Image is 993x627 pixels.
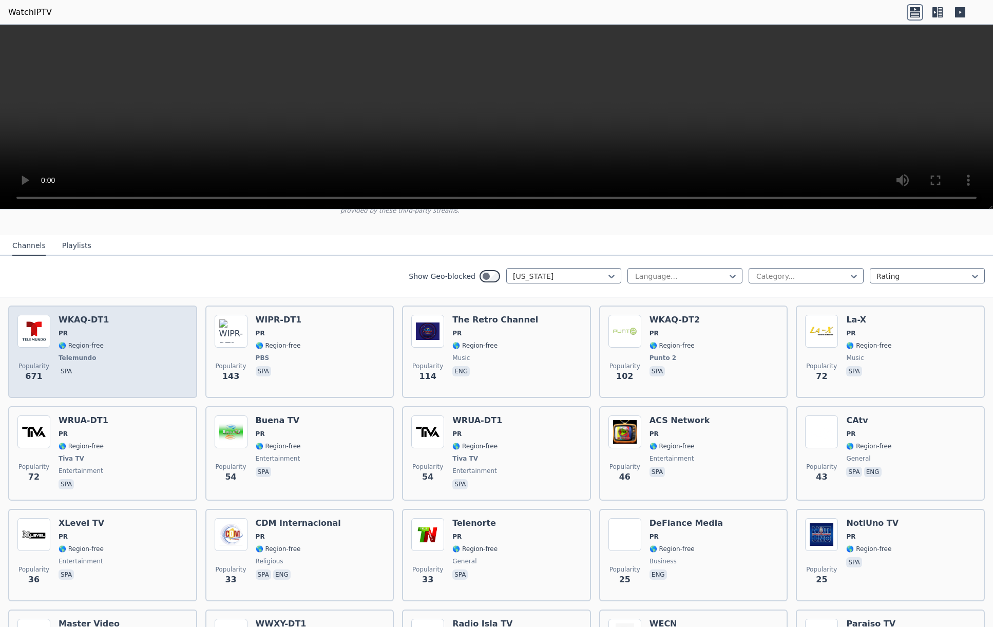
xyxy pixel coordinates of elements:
span: 43 [816,471,827,483]
p: spa [650,467,665,477]
img: Buena TV [215,415,247,448]
span: 54 [422,471,433,483]
span: 🌎 Region-free [452,442,498,450]
span: music [846,354,864,362]
img: WRUA-DT1 [17,415,50,448]
span: PR [59,430,68,438]
span: 🌎 Region-free [59,442,104,450]
button: Playlists [62,236,91,256]
p: eng [452,366,470,376]
span: Popularity [216,463,246,471]
span: 72 [816,370,827,383]
span: 🌎 Region-free [256,442,301,450]
span: entertainment [256,454,300,463]
h6: WKAQ-DT2 [650,315,700,325]
span: Popularity [609,362,640,370]
label: Show Geo-blocked [409,271,475,281]
a: WatchIPTV [8,6,52,18]
p: spa [452,569,468,580]
span: PR [452,430,462,438]
span: Popularity [216,565,246,574]
img: DeFiance Media [608,518,641,551]
span: Popularity [806,463,837,471]
span: PR [256,533,265,541]
span: 🌎 Region-free [650,545,695,553]
p: eng [864,467,882,477]
h6: CAtv [846,415,891,426]
img: La-X [805,315,838,348]
span: Popularity [806,565,837,574]
img: XLevel TV [17,518,50,551]
p: spa [452,479,468,489]
span: 🌎 Region-free [452,341,498,350]
span: Popularity [609,565,640,574]
span: 33 [422,574,433,586]
span: 114 [419,370,436,383]
span: entertainment [59,557,103,565]
h6: NotiUno TV [846,518,899,528]
span: Punto 2 [650,354,676,362]
h6: Telenorte [452,518,498,528]
span: PR [846,329,855,337]
span: 25 [619,574,631,586]
button: Channels [12,236,46,256]
span: 72 [28,471,40,483]
p: spa [256,467,271,477]
span: 25 [816,574,827,586]
span: 671 [25,370,42,383]
h6: The Retro Channel [452,315,538,325]
span: PBS [256,354,270,362]
h6: Buena TV [256,415,301,426]
span: music [452,354,470,362]
span: 46 [619,471,631,483]
h6: CDM Internacional [256,518,341,528]
img: NotiUno TV [805,518,838,551]
span: PR [650,430,659,438]
span: Popularity [412,565,443,574]
h6: WRUA-DT1 [452,415,502,426]
span: entertainment [452,467,497,475]
span: Popularity [18,565,49,574]
span: 54 [225,471,236,483]
span: PR [59,533,68,541]
span: PR [452,329,462,337]
img: Telenorte [411,518,444,551]
p: spa [59,479,74,489]
img: The Retro Channel [411,315,444,348]
span: PR [59,329,68,337]
span: 102 [616,370,633,383]
span: Popularity [412,362,443,370]
p: spa [846,366,862,376]
p: spa [256,569,271,580]
img: WRUA-DT1 [411,415,444,448]
span: Popularity [216,362,246,370]
span: 143 [222,370,239,383]
span: 🌎 Region-free [256,545,301,553]
img: WKAQ-DT2 [608,315,641,348]
span: Popularity [806,362,837,370]
p: spa [846,467,862,477]
span: 🌎 Region-free [846,545,891,553]
span: 33 [225,574,236,586]
span: PR [846,430,855,438]
span: PR [846,533,855,541]
span: PR [256,329,265,337]
p: spa [59,569,74,580]
h6: La-X [846,315,891,325]
span: Popularity [18,362,49,370]
span: Popularity [412,463,443,471]
span: 🌎 Region-free [452,545,498,553]
img: WKAQ-DT1 [17,315,50,348]
span: business [650,557,677,565]
span: general [452,557,476,565]
img: CDM Internacional [215,518,247,551]
img: CAtv [805,415,838,448]
span: 🌎 Region-free [256,341,301,350]
h6: WKAQ-DT1 [59,315,109,325]
span: 🌎 Region-free [650,442,695,450]
p: eng [650,569,667,580]
span: PR [650,329,659,337]
h6: WIPR-DT1 [256,315,302,325]
span: Tiva TV [452,454,478,463]
span: Popularity [609,463,640,471]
